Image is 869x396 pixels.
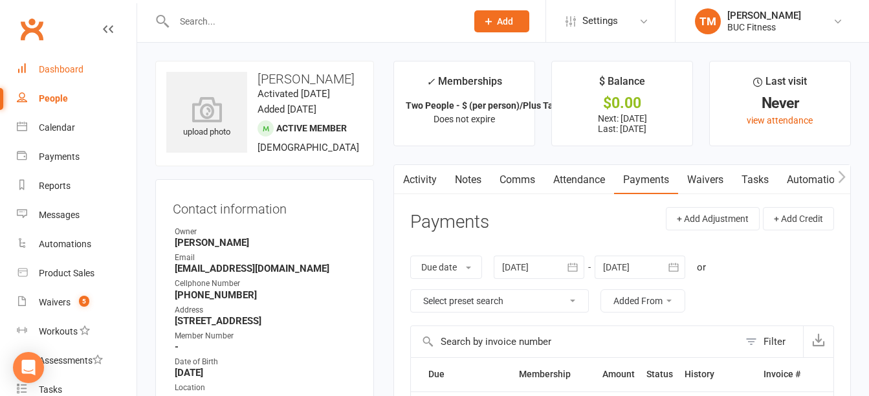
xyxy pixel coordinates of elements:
[426,73,502,97] div: Memberships
[641,358,679,391] th: Status
[175,304,357,316] div: Address
[411,326,739,357] input: Search by invoice number
[695,8,721,34] div: TM
[39,93,68,104] div: People
[39,210,80,220] div: Messages
[721,96,839,110] div: Never
[564,96,681,110] div: $0.00
[39,64,83,74] div: Dashboard
[39,151,80,162] div: Payments
[166,96,247,139] div: upload photo
[394,165,446,195] a: Activity
[175,289,357,301] strong: [PHONE_NUMBER]
[17,84,137,113] a: People
[173,197,357,216] h3: Contact information
[582,6,618,36] span: Settings
[175,382,357,394] div: Location
[39,181,71,191] div: Reports
[258,142,359,153] span: [DEMOGRAPHIC_DATA]
[763,207,834,230] button: + Add Credit
[258,88,330,100] time: Activated [DATE]
[175,356,357,368] div: Date of Birth
[753,73,807,96] div: Last visit
[17,259,137,288] a: Product Sales
[39,268,94,278] div: Product Sales
[614,165,678,195] a: Payments
[544,165,614,195] a: Attendance
[727,10,801,21] div: [PERSON_NAME]
[39,384,62,395] div: Tasks
[39,355,103,366] div: Assessments
[727,21,801,33] div: BUC Fitness
[564,113,681,134] p: Next: [DATE] Last: [DATE]
[17,142,137,171] a: Payments
[276,123,347,133] span: Active member
[434,114,495,124] span: Does not expire
[39,297,71,307] div: Waivers
[497,16,513,27] span: Add
[175,330,357,342] div: Member Number
[446,165,490,195] a: Notes
[732,165,778,195] a: Tasks
[758,358,806,391] th: Invoice #
[490,165,544,195] a: Comms
[778,165,855,195] a: Automations
[175,315,357,327] strong: [STREET_ADDRESS]
[739,326,803,357] button: Filter
[599,73,645,96] div: $ Balance
[410,256,482,279] button: Due date
[175,252,357,264] div: Email
[423,358,513,391] th: Due
[17,288,137,317] a: Waivers 5
[679,358,758,391] th: History
[175,237,357,248] strong: [PERSON_NAME]
[16,13,48,45] a: Clubworx
[166,72,363,86] h3: [PERSON_NAME]
[17,346,137,375] a: Assessments
[600,289,685,313] button: Added From
[747,115,813,126] a: view attendance
[175,278,357,290] div: Cellphone Number
[17,201,137,230] a: Messages
[175,263,357,274] strong: [EMAIL_ADDRESS][DOMAIN_NAME]
[175,341,357,353] strong: -
[170,12,457,30] input: Search...
[595,358,641,391] th: Amount
[39,239,91,249] div: Automations
[474,10,529,32] button: Add
[410,212,489,232] h3: Payments
[17,171,137,201] a: Reports
[39,326,78,336] div: Workouts
[406,100,558,111] strong: Two People - $ (per person)/Plus Tax
[513,358,595,391] th: Membership
[426,76,435,88] i: ✓
[79,296,89,307] span: 5
[13,352,44,383] div: Open Intercom Messenger
[17,113,137,142] a: Calendar
[678,165,732,195] a: Waivers
[666,207,760,230] button: + Add Adjustment
[17,317,137,346] a: Workouts
[764,334,786,349] div: Filter
[17,55,137,84] a: Dashboard
[697,259,706,275] div: or
[39,122,75,133] div: Calendar
[258,104,316,115] time: Added [DATE]
[175,367,357,379] strong: [DATE]
[175,226,357,238] div: Owner
[17,230,137,259] a: Automations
